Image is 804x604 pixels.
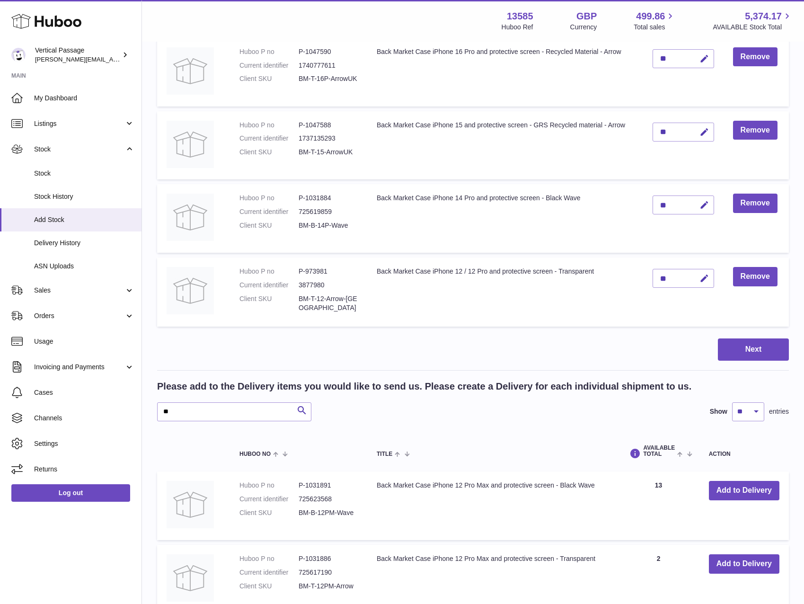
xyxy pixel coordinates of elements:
span: Cases [34,388,134,397]
td: Back Market Case iPhone 12 / 12 Pro and protective screen - Transparent [367,258,643,327]
img: Back Market Case iPhone 14 Pro and protective screen - Black Wave [167,194,214,241]
dt: Huboo P no [239,481,299,490]
button: Next [718,338,789,361]
span: [PERSON_NAME][EMAIL_ADDRESS][DOMAIN_NAME] [35,55,190,63]
img: Back Market Case iPhone 12 Pro Max and protective screen - Black Wave [167,481,214,528]
button: Remove [733,194,777,213]
span: Stock [34,169,134,178]
dt: Huboo P no [239,121,299,130]
a: 499.86 Total sales [634,10,676,32]
div: Huboo Ref [502,23,533,32]
dd: 725617190 [299,568,358,577]
dd: P-1047588 [299,121,358,130]
div: Vertical Passage [35,46,120,64]
img: Back Market Case iPhone 12 Pro Max and protective screen - Transparent [167,554,214,602]
span: Returns [34,465,134,474]
dd: 725619859 [299,207,358,216]
div: Currency [570,23,597,32]
span: AVAILABLE Total [643,445,675,457]
strong: GBP [576,10,597,23]
dt: Huboo P no [239,554,299,563]
span: Add Stock [34,215,134,224]
dd: BM-T-12PM-Arrow [299,582,358,591]
dd: P-1047590 [299,47,358,56]
dd: P-1031884 [299,194,358,203]
span: Sales [34,286,124,295]
dd: P-1031891 [299,481,358,490]
span: Listings [34,119,124,128]
a: 5,374.17 AVAILABLE Stock Total [713,10,793,32]
dt: Client SKU [239,294,299,312]
dt: Huboo P no [239,267,299,276]
dd: 1737135293 [299,134,358,143]
span: Huboo no [239,451,271,457]
dt: Huboo P no [239,194,299,203]
dd: P-973981 [299,267,358,276]
img: ryan@verticalpassage.com [11,48,26,62]
h2: Please add to the Delivery items you would like to send us. Please create a Delivery for each ind... [157,380,691,393]
span: Stock [34,145,124,154]
dt: Huboo P no [239,47,299,56]
button: Add to Delivery [709,554,779,574]
button: Remove [733,267,777,286]
dt: Current identifier [239,281,299,290]
span: ASN Uploads [34,262,134,271]
dd: BM-T-12-Arrow-[GEOGRAPHIC_DATA] [299,294,358,312]
dt: Current identifier [239,61,299,70]
label: Show [710,407,727,416]
dd: BM-T-16P-ArrowUK [299,74,358,83]
img: Back Market Case iPhone 16 Pro and protective screen - Recycled Material - Arrow [167,47,214,95]
dt: Client SKU [239,74,299,83]
dt: Client SKU [239,221,299,230]
span: Delivery History [34,239,134,248]
dt: Current identifier [239,207,299,216]
a: Log out [11,484,130,501]
dt: Client SKU [239,582,299,591]
span: Settings [34,439,134,448]
span: AVAILABLE Stock Total [713,23,793,32]
span: Stock History [34,192,134,201]
button: Remove [733,121,777,140]
span: 499.86 [636,10,665,23]
dt: Client SKU [239,508,299,517]
td: 13 [618,471,699,540]
td: Back Market Case iPhone 15 and protective screen - GRS Recycled material - Arrow [367,111,643,180]
span: Channels [34,414,134,423]
strong: 13585 [507,10,533,23]
dt: Current identifier [239,568,299,577]
dd: BM-T-15-ArrowUK [299,148,358,157]
dt: Client SKU [239,148,299,157]
span: Usage [34,337,134,346]
span: 5,374.17 [745,10,782,23]
dt: Current identifier [239,495,299,504]
span: Total sales [634,23,676,32]
td: Back Market Case iPhone 12 Pro Max and protective screen - Black Wave [367,471,618,540]
dd: BM-B-12PM-Wave [299,508,358,517]
img: Back Market Case iPhone 15 and protective screen - GRS Recycled material - Arrow [167,121,214,168]
span: Orders [34,311,124,320]
dt: Current identifier [239,134,299,143]
dd: 3877980 [299,281,358,290]
dd: 1740777611 [299,61,358,70]
button: Add to Delivery [709,481,779,500]
span: entries [769,407,789,416]
button: Remove [733,47,777,67]
span: My Dashboard [34,94,134,103]
span: Title [377,451,392,457]
td: Back Market Case iPhone 16 Pro and protective screen - Recycled Material - Arrow [367,38,643,107]
img: Back Market Case iPhone 12 / 12 Pro and protective screen - Transparent [167,267,214,314]
div: Action [709,451,779,457]
dd: P-1031886 [299,554,358,563]
span: Invoicing and Payments [34,363,124,372]
dd: BM-B-14P-Wave [299,221,358,230]
td: Back Market Case iPhone 14 Pro and protective screen - Black Wave [367,184,643,253]
dd: 725623568 [299,495,358,504]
